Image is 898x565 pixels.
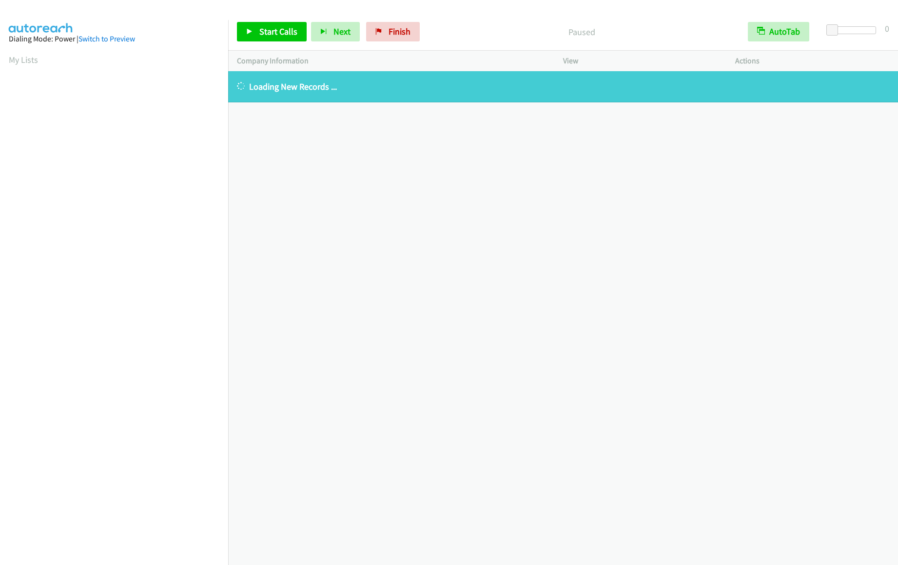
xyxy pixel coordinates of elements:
span: Finish [389,26,410,37]
p: Loading New Records ... [237,80,889,93]
button: AutoTab [748,22,809,41]
p: Actions [735,55,890,67]
a: My Lists [9,54,38,65]
div: Delay between calls (in seconds) [831,26,876,34]
span: Next [333,26,351,37]
a: Switch to Preview [78,34,135,43]
span: Start Calls [259,26,297,37]
div: Dialing Mode: Power | [9,33,219,45]
iframe: Dialpad [9,75,228,538]
p: View [563,55,718,67]
a: Start Calls [237,22,307,41]
a: Finish [366,22,420,41]
p: Paused [433,25,730,39]
div: 0 [885,22,889,35]
button: Next [311,22,360,41]
p: Company Information [237,55,546,67]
